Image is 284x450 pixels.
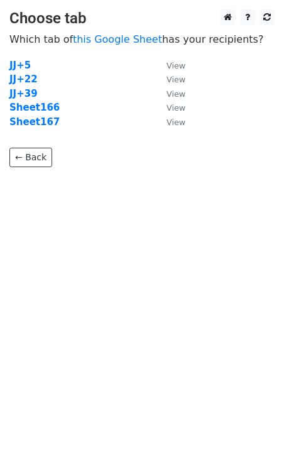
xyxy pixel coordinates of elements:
a: View [154,116,185,128]
small: View [167,89,185,99]
small: View [167,61,185,70]
small: View [167,103,185,112]
h3: Choose tab [9,9,275,28]
a: Sheet167 [9,116,60,128]
small: View [167,118,185,127]
a: this Google Sheet [73,33,162,45]
a: JJ+5 [9,60,31,71]
a: View [154,88,185,99]
a: View [154,74,185,85]
iframe: Chat Widget [221,390,284,450]
p: Which tab of has your recipients? [9,33,275,46]
a: View [154,60,185,71]
small: View [167,75,185,84]
a: ← Back [9,148,52,167]
a: Sheet166 [9,102,60,113]
a: JJ+39 [9,88,38,99]
a: JJ+22 [9,74,38,85]
a: View [154,102,185,113]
